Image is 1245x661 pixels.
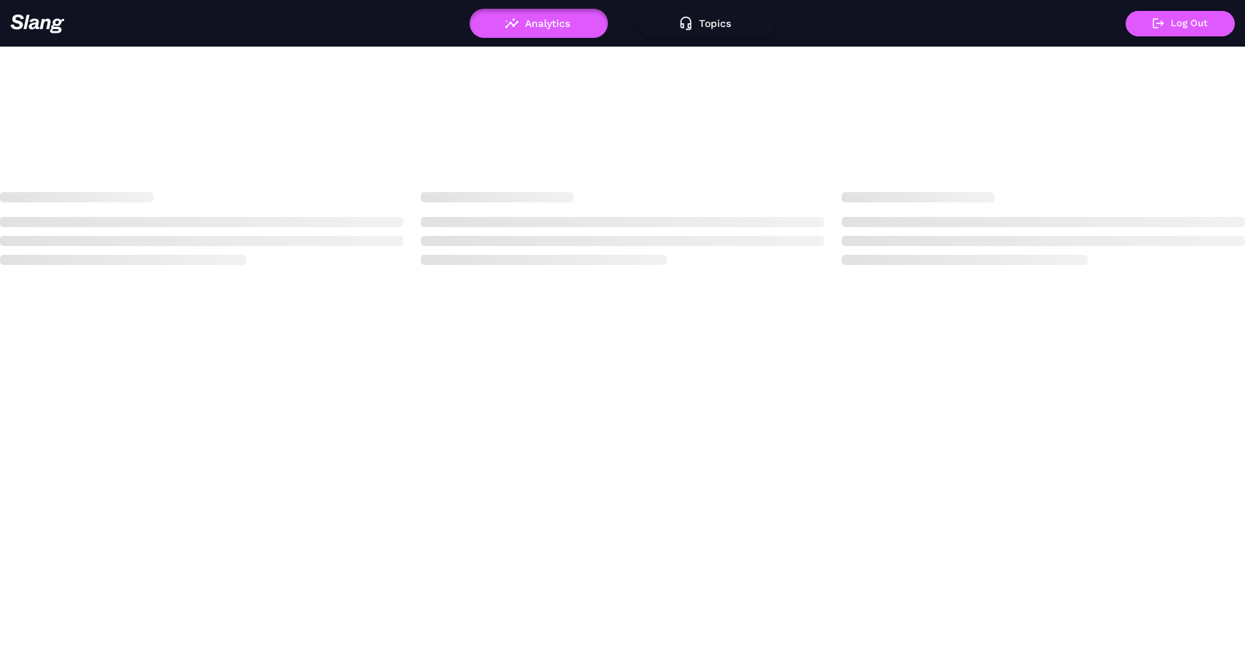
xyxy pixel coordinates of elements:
[10,14,65,33] img: 623511267c55cb56e2f2a487_logo2.png
[470,17,608,28] a: Analytics
[1126,11,1235,36] button: Log Out
[637,9,775,38] button: Topics
[470,9,608,38] button: Analytics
